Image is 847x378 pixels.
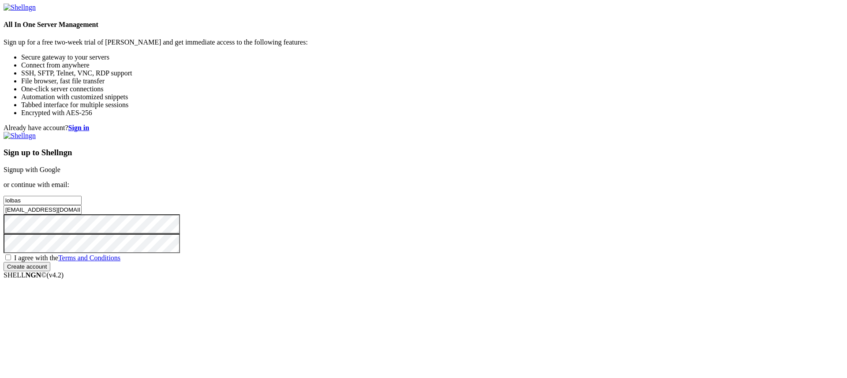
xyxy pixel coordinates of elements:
[21,101,843,109] li: Tabbed interface for multiple sessions
[21,77,843,85] li: File browser, fast file transfer
[47,271,64,279] span: 4.2.0
[4,271,64,279] span: SHELL ©
[21,85,843,93] li: One-click server connections
[21,109,843,117] li: Encrypted with AES-256
[4,21,843,29] h4: All In One Server Management
[21,69,843,77] li: SSH, SFTP, Telnet, VNC, RDP support
[21,53,843,61] li: Secure gateway to your servers
[4,166,60,173] a: Signup with Google
[14,254,120,262] span: I agree with the
[4,132,36,140] img: Shellngn
[4,148,843,157] h3: Sign up to Shellngn
[4,262,50,271] input: Create account
[58,254,120,262] a: Terms and Conditions
[4,124,843,132] div: Already have account?
[68,124,90,131] a: Sign in
[4,181,843,189] p: or continue with email:
[4,196,82,205] input: Full name
[4,4,36,11] img: Shellngn
[4,38,843,46] p: Sign up for a free two-week trial of [PERSON_NAME] and get immediate access to the following feat...
[4,205,82,214] input: Email address
[21,61,843,69] li: Connect from anywhere
[26,271,41,279] b: NGN
[5,254,11,260] input: I agree with theTerms and Conditions
[21,93,843,101] li: Automation with customized snippets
